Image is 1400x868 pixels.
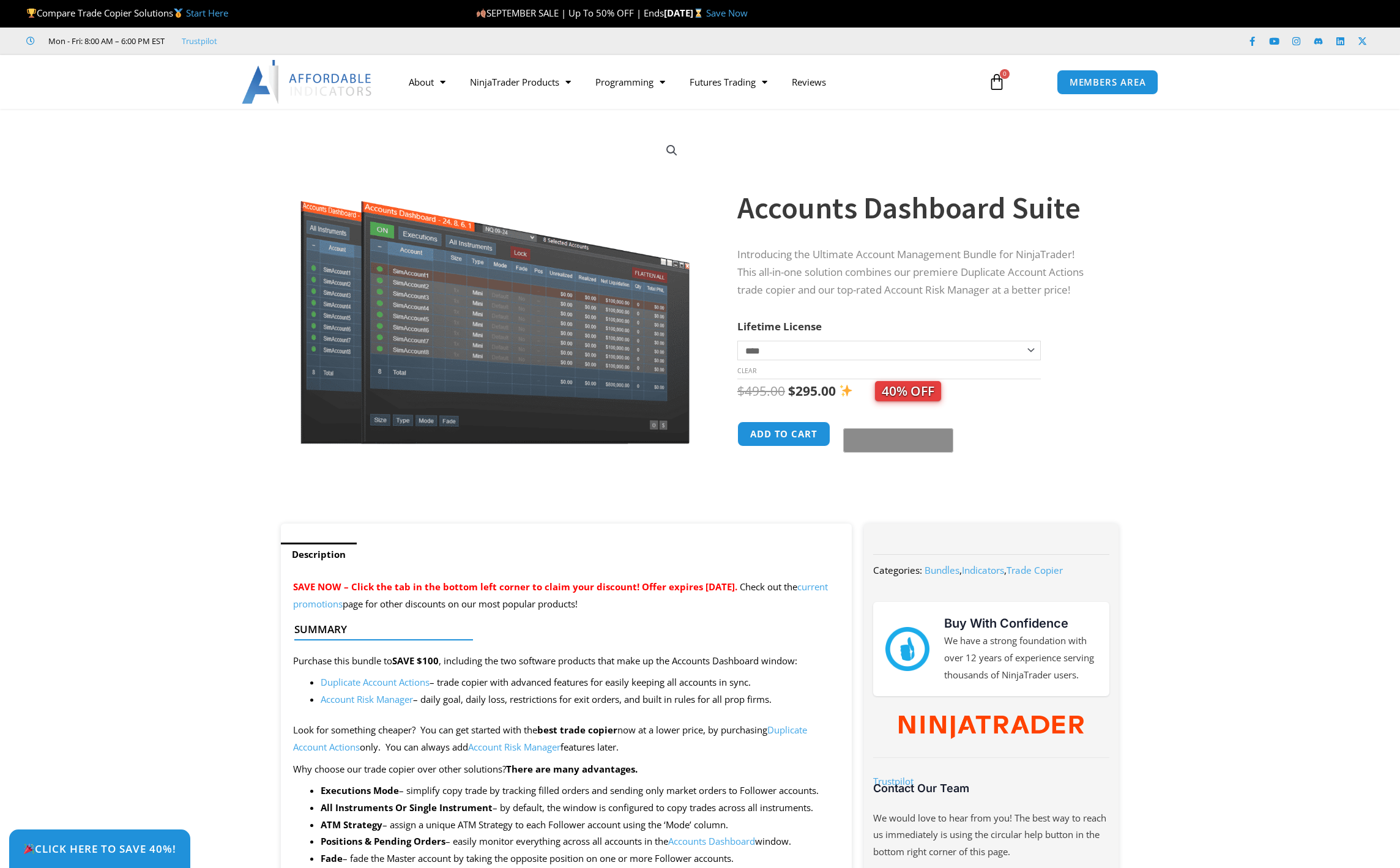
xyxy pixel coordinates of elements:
[873,775,914,787] a: Trustpilot
[962,564,1004,576] a: Indicators
[293,579,840,613] p: Check out the page for other discounts on our most popular products!
[737,421,830,447] button: Add to cart
[174,9,183,18] img: 🥇
[1057,70,1159,95] a: MEMBERS AREA
[294,623,828,636] h4: Summary
[661,139,683,161] a: View full-screen image gallery
[321,799,840,817] li: – by default, the window is configured to copy trades across all instruments.
[737,366,756,375] a: Clear options
[840,384,852,397] img: ✨
[737,246,1095,299] p: Introducing the Ultimate Account Management Bundle for NinjaTrader! This all-in-one solution comb...
[875,381,941,401] span: 40% OFF
[321,784,399,796] strong: Executions Mode
[873,810,1109,861] p: We would love to hear from you! The best way to reach us immediately is using the circular help b...
[694,9,703,18] img: ⌛
[925,564,1063,576] span: , ,
[944,632,1097,684] p: We have a strong foundation with over 12 years of experience serving thousands of NinjaTrader users.
[477,9,486,18] img: 🍂
[26,7,228,19] span: Compare Trade Copier Solutions
[281,543,357,566] a: Description
[321,801,493,814] strong: All Instruments Or Single Instrument
[706,7,748,19] a: Save Now
[321,674,840,691] li: – trade copier with advanced features for easily keeping all accounts in sync.
[506,763,638,775] strong: There are many advantages.
[925,564,959,576] a: Bundles
[293,761,840,778] p: Why choose our trade copier over other solutions?
[24,844,34,854] img: 🎉
[970,64,1024,100] a: 0
[664,7,706,19] strong: [DATE]
[182,34,217,48] a: Trustpilot
[45,34,165,48] span: Mon - Fri: 8:00 AM – 6:00 PM EST
[677,68,780,96] a: Futures Trading
[737,382,745,399] span: $
[397,68,974,96] nav: Menu
[299,130,692,444] img: Screenshot 2024-08-26 155710eeeee
[788,382,836,399] bdi: 295.00
[468,741,560,753] a: Account Risk Manager
[321,693,413,705] a: Account Risk Manager
[873,781,1109,795] h3: Contact Our Team
[293,653,840,670] p: Purchase this bundle to , including the two software products that make up the Accounts Dashboard...
[873,564,922,576] span: Categories:
[843,428,953,453] button: Buy with GPay
[392,655,439,667] strong: SAVE $100
[899,716,1083,739] img: NinjaTrader Wordmark color RGB | Affordable Indicators – NinjaTrader
[27,9,36,18] img: 🏆
[1007,564,1063,576] a: Trade Copier
[321,818,382,831] b: ATM Strategy
[397,68,458,96] a: About
[737,187,1095,229] h1: Accounts Dashboard Suite
[737,319,822,333] label: Lifetime License
[186,7,228,19] a: Start Here
[23,844,176,854] span: Click Here to save 40%!
[944,614,1097,632] h3: Buy With Confidence
[293,581,737,593] span: SAVE NOW – Click the tab in the bottom left corner to claim your discount! Offer expires [DATE].
[458,68,583,96] a: NinjaTrader Products
[737,382,785,399] bdi: 495.00
[293,722,840,756] p: Look for something cheaper? You can get started with the now at a lower price, by purchasing only...
[321,676,430,688] a: Duplicate Account Actions
[321,691,840,708] li: – daily goal, daily loss, restrictions for exit orders, and built in rules for all prop firms.
[537,724,617,736] strong: best trade copier
[885,627,929,671] img: mark thumbs good 43913 | Affordable Indicators – NinjaTrader
[780,68,838,96] a: Reviews
[788,382,795,399] span: $
[1000,69,1010,79] span: 0
[321,782,840,799] li: – simplify copy trade by tracking filled orders and sending only market orders to Follower accounts.
[841,420,951,421] iframe: Secure payment input frame
[476,7,664,19] span: SEPTEMBER SALE | Up To 50% OFF | Ends
[242,60,373,104] img: LogoAI | Affordable Indicators – NinjaTrader
[1070,78,1146,87] span: MEMBERS AREA
[9,829,190,868] a: 🎉Click Here to save 40%!
[321,817,840,834] li: – assign a unique ATM Strategy to each Follower account using the ‘Mode’ column.
[583,68,677,96] a: Programming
